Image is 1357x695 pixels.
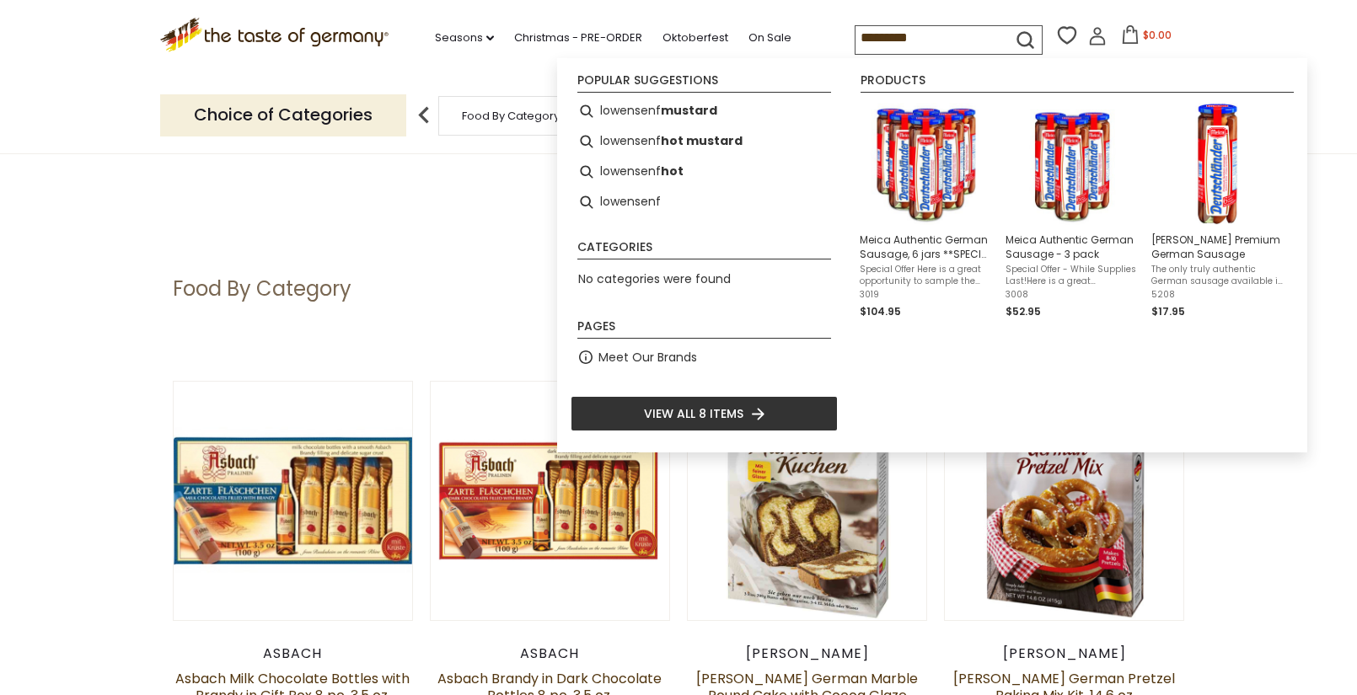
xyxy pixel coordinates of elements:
[430,645,670,662] div: Asbach
[1006,103,1138,320] a: Special Offer! Meica Deutschlaender Sausages, 3 bottlesMeica Authentic German Sausage - 3 packSpe...
[407,99,441,132] img: previous arrow
[865,103,987,225] img: Meica Deutschlaender Sausages, 6 bottles
[860,103,992,320] a: Meica Deutschlaender Sausages, 6 bottlesMeica Authentic German Sausage, 6 jars **SPECIAL PRICING*...
[1006,304,1041,318] span: $52.95
[571,187,838,217] li: lowensenf
[435,29,494,47] a: Seasons
[1151,103,1284,320] a: [PERSON_NAME] Premium German SausageThe only truly authentic German sausage available in the [GEO...
[860,233,992,261] span: Meica Authentic German Sausage, 6 jars **SPECIAL PRICING**
[944,645,1184,662] div: [PERSON_NAME]
[1151,304,1185,318] span: $17.95
[598,348,697,367] a: Meet Our Brands
[577,241,831,259] li: Categories
[578,270,731,287] span: No categories were found
[644,404,743,423] span: View all 8 items
[577,74,831,93] li: Popular suggestions
[160,94,406,136] p: Choice of Categories
[571,96,838,126] li: lowensenf mustard
[173,645,413,662] div: Asbach
[688,382,926,620] img: Kathi German Marble Pound Cake with Cocoa Glaze Baking Mix, 15.9 oz
[1006,289,1138,301] span: 3008
[514,29,642,47] a: Christmas - PRE-ORDER
[173,276,351,302] h1: Food By Category
[1006,264,1138,287] span: Special Offer - While Supplies Last!Here is a great opportunity to sample the only truly authenti...
[571,396,838,431] li: View all 8 items
[462,110,560,122] a: Food By Category
[860,304,901,318] span: $104.95
[661,131,743,151] b: hot mustard
[945,382,1183,620] img: Kathi German Pretzel Baking Mix Kit, 14.6 oz
[661,162,684,181] b: hot
[748,29,791,47] a: On Sale
[174,382,412,620] img: Asbach Milk Chocolate Bottles with Brandy in Gift Box 8 pc. 3.5 oz.
[431,382,669,620] img: Asbach Brandy in Dark Chocolate Bottles 8 pc. 3.5 oz.
[661,101,717,120] b: mustard
[1143,28,1172,42] span: $0.00
[571,126,838,157] li: lowensenf hot mustard
[1006,233,1138,261] span: Meica Authentic German Sausage - 3 pack
[860,289,992,301] span: 3019
[1151,289,1284,301] span: 5208
[687,645,927,662] div: [PERSON_NAME]
[571,342,838,372] li: Meet Our Brands
[860,264,992,287] span: Special Offer Here is a great opportunity to sample the only truly authentic German sausage avail...
[662,29,728,47] a: Oktoberfest
[853,96,999,327] li: Meica Authentic German Sausage, 6 jars **SPECIAL PRICING**
[577,320,831,339] li: Pages
[1145,96,1290,327] li: Meica Deutschlander Premium German Sausage
[861,74,1294,93] li: Products
[571,157,838,187] li: lowensenf hot
[999,96,1145,327] li: Meica Authentic German Sausage - 3 pack
[1151,264,1284,287] span: The only truly authentic German sausage available in the [GEOGRAPHIC_DATA]. [PERSON_NAME] is a co...
[557,58,1307,452] div: Instant Search Results
[1110,25,1182,51] button: $0.00
[1011,103,1133,225] img: Special Offer! Meica Deutschlaender Sausages, 3 bottles
[1151,233,1284,261] span: [PERSON_NAME] Premium German Sausage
